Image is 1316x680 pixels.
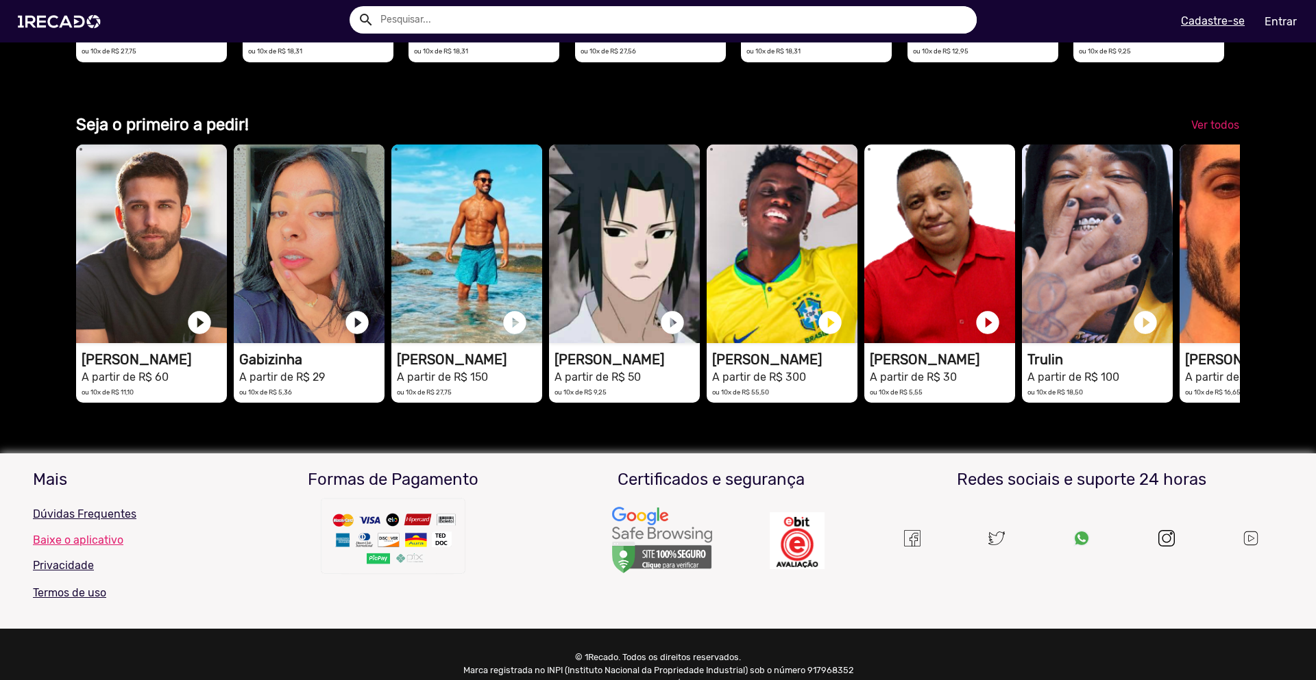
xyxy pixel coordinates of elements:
[904,530,921,546] img: Um recado,1Recado,1 recado,vídeo de famosos,site para pagar famosos,vídeos e lives exclusivas de ...
[1027,388,1083,396] small: ou 10x de R$ 18,50
[358,12,374,28] mat-icon: Example home icon
[1185,370,1271,383] small: A partir de R$ 90
[864,144,1015,343] video: 1RECADO vídeos dedicados para fãs e empresas
[870,351,1015,368] h1: [PERSON_NAME]
[549,144,700,343] video: 1RECADO vídeos dedicados para fãs e empresas
[1132,309,1159,336] a: play_circle_filled
[82,47,136,55] small: ou 10x de R$ 27,75
[1158,530,1175,546] img: instagram.svg
[555,370,641,383] small: A partir de R$ 50
[318,495,469,584] img: Um recado,1Recado,1 recado,vídeo de famosos,site para pagar famosos,vídeos e lives exclusivas de ...
[1073,530,1090,546] img: Um recado,1Recado,1 recado,vídeo de famosos,site para pagar famosos,vídeos e lives exclusivas de ...
[397,351,542,368] h1: [PERSON_NAME]
[239,370,325,383] small: A partir de R$ 29
[370,6,977,34] input: Pesquisar...
[1027,370,1119,383] small: A partir de R$ 100
[555,351,700,368] h1: [PERSON_NAME]
[555,388,607,396] small: ou 10x de R$ 9,25
[1079,47,1131,55] small: ou 10x de R$ 9,25
[414,47,468,55] small: ou 10x de R$ 18,31
[870,370,957,383] small: A partir de R$ 30
[770,512,825,569] img: Um recado,1Recado,1 recado,vídeo de famosos,site para pagar famosos,vídeos e lives exclusivas de ...
[870,388,923,396] small: ou 10x de R$ 5,55
[33,557,224,574] p: Privacidade
[712,388,769,396] small: ou 10x de R$ 55,50
[746,47,801,55] small: ou 10x de R$ 18,31
[988,530,1005,546] img: twitter.svg
[501,309,528,336] a: play_circle_filled
[712,351,857,368] h1: [PERSON_NAME]
[82,370,169,383] small: A partir de R$ 60
[563,470,860,490] h3: Certificados e segurança
[76,144,227,343] video: 1RECADO vídeos dedicados para fãs e empresas
[245,470,542,490] h3: Formas de Pagamento
[239,351,385,368] h1: Gabizinha
[1022,144,1173,343] video: 1RECADO vídeos dedicados para fãs e empresas
[33,470,224,490] h3: Mais
[33,585,224,601] p: Termos de uso
[391,144,542,343] video: 1RECADO vídeos dedicados para fãs e empresas
[1242,529,1260,547] img: Um recado,1Recado,1 recado,vídeo de famosos,site para pagar famosos,vídeos e lives exclusivas de ...
[913,47,968,55] small: ou 10x de R$ 12,95
[1191,118,1239,131] span: Ver todos
[659,309,686,336] a: play_circle_filled
[33,533,224,546] a: Baixe o aplicativo
[343,309,371,336] a: play_circle_filled
[707,144,857,343] video: 1RECADO vídeos dedicados para fãs e empresas
[974,309,1001,336] a: play_circle_filled
[33,506,224,522] p: Dúvidas Frequentes
[248,47,302,55] small: ou 10x de R$ 18,31
[82,388,134,396] small: ou 10x de R$ 11,10
[816,309,844,336] a: play_circle_filled
[712,370,806,383] small: A partir de R$ 300
[234,144,385,343] video: 1RECADO vídeos dedicados para fãs e empresas
[1185,388,1241,396] small: ou 10x de R$ 16,65
[1027,351,1173,368] h1: Trulin
[186,309,213,336] a: play_circle_filled
[611,506,714,576] img: Um recado,1Recado,1 recado,vídeo de famosos,site para pagar famosos,vídeos e lives exclusivas de ...
[1181,14,1245,27] u: Cadastre-se
[397,370,488,383] small: A partir de R$ 150
[880,470,1283,490] h3: Redes sociais e suporte 24 horas
[76,115,249,134] b: Seja o primeiro a pedir!
[82,351,227,368] h1: [PERSON_NAME]
[353,7,377,31] button: Example home icon
[397,388,452,396] small: ou 10x de R$ 27,75
[581,47,636,55] small: ou 10x de R$ 27,56
[1256,10,1306,34] a: Entrar
[239,388,292,396] small: ou 10x de R$ 5,36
